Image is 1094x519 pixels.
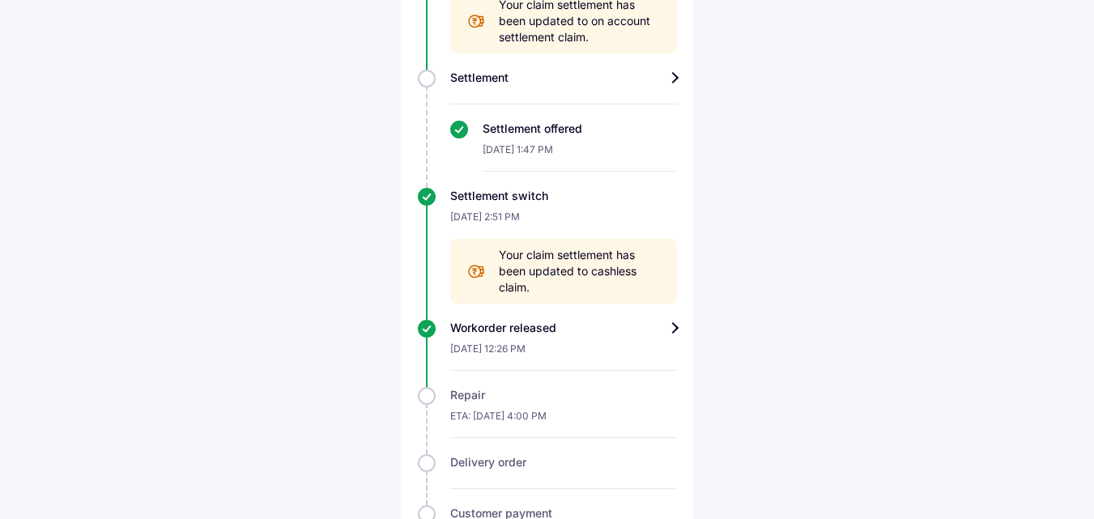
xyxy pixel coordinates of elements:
[450,70,677,86] div: Settlement
[450,454,677,470] div: Delivery order
[450,188,677,204] div: Settlement switch
[450,204,677,239] div: [DATE] 2:51 PM
[450,336,677,371] div: [DATE] 12:26 PM
[450,403,677,438] div: ETA: [DATE] 4:00 PM
[450,387,677,403] div: Repair
[483,121,677,137] div: Settlement offered
[450,320,677,336] div: Workorder released
[483,137,677,172] div: [DATE] 1:47 PM
[499,247,661,296] span: Your claim settlement has been updated to cashless claim.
